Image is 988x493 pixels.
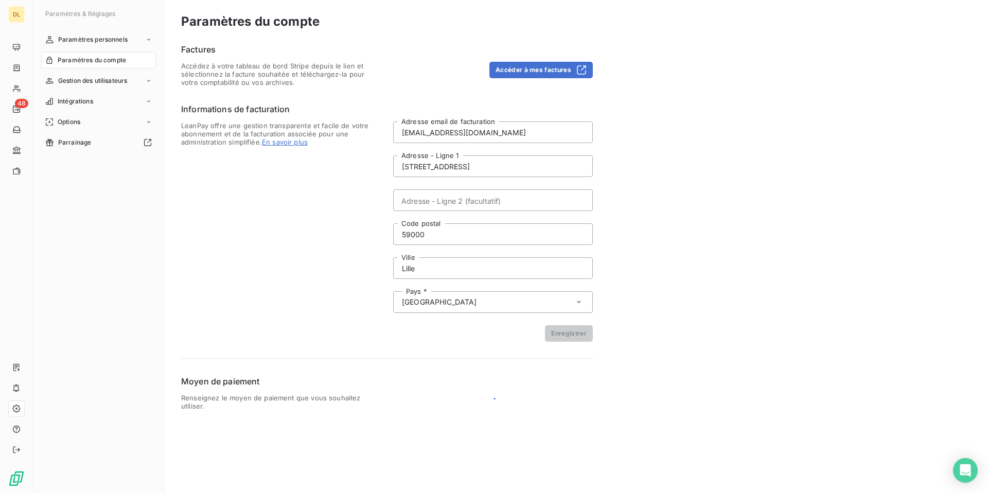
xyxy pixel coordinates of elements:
input: placeholder [393,155,593,177]
div: Open Intercom Messenger [953,458,978,483]
input: placeholder [393,257,593,279]
span: LeanPay offre une gestion transparente et facile de votre abonnement et de la facturation associé... [181,121,381,342]
input: placeholder [393,121,593,143]
input: placeholder [393,223,593,245]
input: placeholder [393,189,593,211]
h6: Factures [181,43,593,56]
span: 48 [15,99,28,108]
img: Logo LeanPay [8,470,25,487]
span: Gestion des utilisateurs [58,76,128,85]
h6: Informations de facturation [181,103,593,115]
span: Parrainage [58,138,92,147]
button: Accéder à mes factures [489,62,593,78]
span: Paramètres du compte [58,56,126,65]
span: [GEOGRAPHIC_DATA] [402,297,477,307]
a: Paramètres du compte [41,52,156,68]
a: Parrainage [41,134,156,151]
span: Intégrations [58,97,93,106]
span: Paramètres personnels [58,35,128,44]
span: Accédez à votre tableau de bord Stripe depuis le lien et sélectionnez la facture souhaitée et tél... [181,62,381,86]
span: En savoir plus [262,138,308,146]
span: Renseignez le moyen de paiement que vous souhaitez utiliser. [181,394,381,414]
div: DL [8,6,25,23]
h3: Paramètres du compte [181,12,972,31]
h6: Moyen de paiement [181,375,593,388]
button: Enregistrer [545,325,593,342]
span: Options [58,117,80,127]
span: Paramètres & Réglages [45,10,115,17]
